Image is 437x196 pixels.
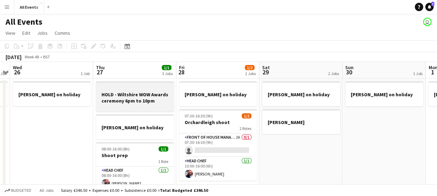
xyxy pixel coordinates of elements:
span: Thu [96,64,105,71]
h3: [PERSON_NAME] on holiday [13,91,91,98]
div: 3 Jobs [162,71,173,76]
a: Jobs [34,28,50,38]
span: View [6,30,15,36]
span: 08:00-16:00 (8h) [102,146,130,152]
span: 26 [12,68,22,76]
h3: [PERSON_NAME] on holiday [262,91,340,98]
span: Week 48 [23,54,40,59]
app-job-card: 07:30-16:30 (9h)1/2Orchardleigh shoot2 RolesFront of House Manager2A0/107:30-16:30 (9h) Head Chef... [179,109,257,181]
span: 07:30-16:30 (9h) [185,113,213,119]
a: 7 [425,3,434,11]
h3: HOLD - Wiltshire WOW Awards ceremony 6pm to 10pm [96,91,174,104]
app-card-role: Head Chef1/108:00-16:00 (8h)[PERSON_NAME] [96,166,174,190]
h3: Shoot prep [96,152,174,158]
app-job-card: [PERSON_NAME] [262,109,340,134]
div: 2 Jobs [245,71,256,76]
a: Edit [19,28,33,38]
span: Sun [345,64,354,71]
h3: Orchardleigh shoot [179,119,257,125]
h3: [PERSON_NAME] on holiday [345,91,423,98]
span: Jobs [37,30,48,36]
span: 29 [261,68,270,76]
app-job-card: [PERSON_NAME] on holiday [262,81,340,106]
span: 27 [95,68,105,76]
span: 1/1 [159,146,168,152]
span: Comms [55,30,70,36]
span: 1 Role [158,159,168,164]
button: Budgeted [3,187,32,194]
app-job-card: [PERSON_NAME] on holiday [179,81,257,106]
app-job-card: [PERSON_NAME] on holiday [96,114,174,139]
h3: [PERSON_NAME] on holiday [179,91,257,98]
app-job-card: 08:00-16:00 (8h)1/1Shoot prep1 RoleHead Chef1/108:00-16:00 (8h)[PERSON_NAME] [96,142,174,190]
a: Comms [52,28,73,38]
span: 28 [178,68,185,76]
span: 1/1 [162,65,171,70]
span: 2 Roles [240,126,251,131]
span: Wed [13,64,22,71]
app-card-role: Front of House Manager2A0/107:30-16:30 (9h) [179,133,257,157]
button: All Events [14,0,44,14]
span: Total Budgeted £346.50 [160,188,208,193]
a: View [3,28,18,38]
app-job-card: [PERSON_NAME] on holiday [345,81,423,106]
span: 30 [344,68,354,76]
span: Sat [262,64,270,71]
div: 2 Jobs [328,71,339,76]
div: Salary £346.50 + Expenses £0.00 + Subsistence £0.00 = [61,188,208,193]
span: 1/2 [245,65,254,70]
span: 7 [431,2,434,6]
div: BST [43,54,50,59]
app-user-avatar: Lucy Hinks [423,18,431,26]
span: Budgeted [11,188,31,193]
app-job-card: HOLD - Wiltshire WOW Awards ceremony 6pm to 10pm [96,81,174,112]
app-card-role: Head Chef1/110:00-16:00 (6h)[PERSON_NAME] [179,157,257,181]
span: Edit [22,30,30,36]
span: All jobs [38,188,55,193]
h1: All Events [6,17,42,27]
app-job-card: [PERSON_NAME] on holiday [13,81,91,106]
div: 1 Job [81,71,90,76]
h3: [PERSON_NAME] on holiday [96,124,174,131]
h3: [PERSON_NAME] [262,119,340,125]
span: 1/2 [242,113,251,119]
div: 1 Job [413,71,422,76]
div: [DATE] [6,54,22,60]
span: Fri [179,64,185,71]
